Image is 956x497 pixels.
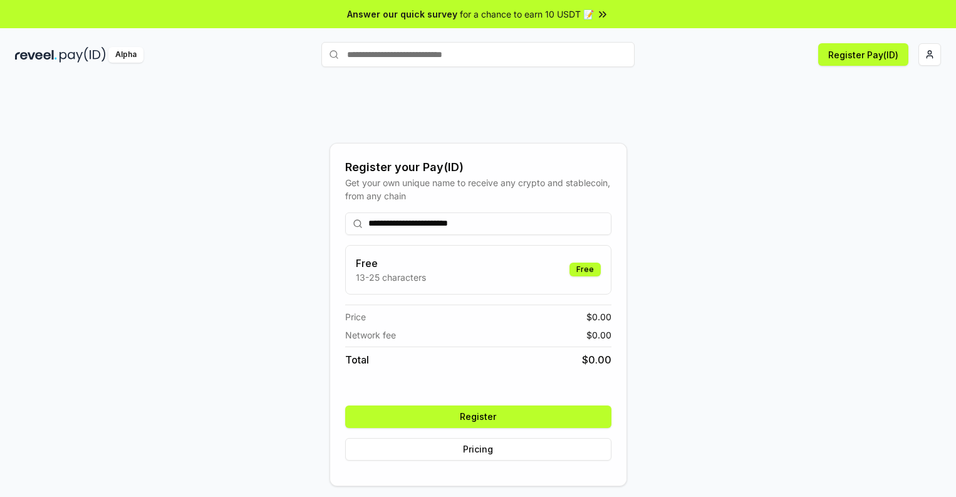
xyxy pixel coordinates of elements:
[345,405,611,428] button: Register
[586,328,611,342] span: $ 0.00
[582,352,611,367] span: $ 0.00
[345,159,611,176] div: Register your Pay(ID)
[818,43,908,66] button: Register Pay(ID)
[345,176,611,202] div: Get your own unique name to receive any crypto and stablecoin, from any chain
[460,8,594,21] span: for a chance to earn 10 USDT 📝
[345,328,396,342] span: Network fee
[15,47,57,63] img: reveel_dark
[108,47,143,63] div: Alpha
[345,352,369,367] span: Total
[345,438,611,461] button: Pricing
[347,8,457,21] span: Answer our quick survey
[356,256,426,271] h3: Free
[569,263,601,276] div: Free
[60,47,106,63] img: pay_id
[345,310,366,323] span: Price
[586,310,611,323] span: $ 0.00
[356,271,426,284] p: 13-25 characters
